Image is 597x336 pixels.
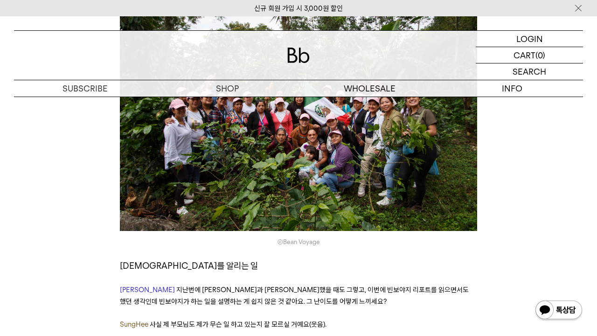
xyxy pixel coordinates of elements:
[476,47,583,63] a: CART (0)
[476,31,583,47] a: LOGIN
[513,63,546,80] p: SEARCH
[535,300,583,322] img: 카카오톡 채널 1:1 채팅 버튼
[150,320,326,329] span: 사실 제 부모님도 제가 무슨 일 하고 있는지 잘 모르실 거예요(웃음).
[120,286,469,305] span: 지난번에 [PERSON_NAME]과 [PERSON_NAME]했을 때도 그렇고, 이번에 빈보야지 리포트를 읽으면서도 했던 생각인데 빈보야지가 하는 일을 설명하는 게 쉽지 않은 ...
[441,80,583,97] p: INFO
[120,286,175,294] span: [PERSON_NAME]
[120,260,258,271] span: [DEMOGRAPHIC_DATA]를 알리는 일
[14,80,156,97] a: SUBSCRIBE
[278,238,320,245] span: ©Bean Voyage
[287,48,310,63] img: 로고
[254,4,343,13] a: 신규 회원 가입 시 3,000원 할인
[298,80,441,97] p: WHOLESALE
[516,31,543,47] p: LOGIN
[120,320,148,329] span: SungHee
[535,47,545,63] p: (0)
[156,80,298,97] a: SHOP
[514,47,535,63] p: CART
